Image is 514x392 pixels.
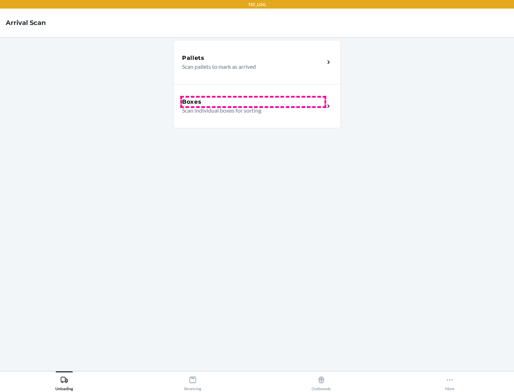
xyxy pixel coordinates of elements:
[173,84,341,128] a: BoxesScan individual boxes for sorting
[445,373,454,391] div: More
[312,373,331,391] div: Outbounds
[182,62,319,71] p: Scan pallets to mark as arrived
[182,98,202,106] h5: Boxes
[257,371,385,391] button: Outbounds
[173,40,341,84] a: PalletsScan pallets to mark as arrived
[385,371,514,391] button: More
[182,54,205,62] h5: Pallets
[182,106,319,115] p: Scan individual boxes for sorting
[55,373,73,391] div: Unloading
[128,371,257,391] button: Receiving
[248,1,266,8] p: TST_LOG
[6,18,46,27] h4: Arrival Scan
[184,373,201,391] div: Receiving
